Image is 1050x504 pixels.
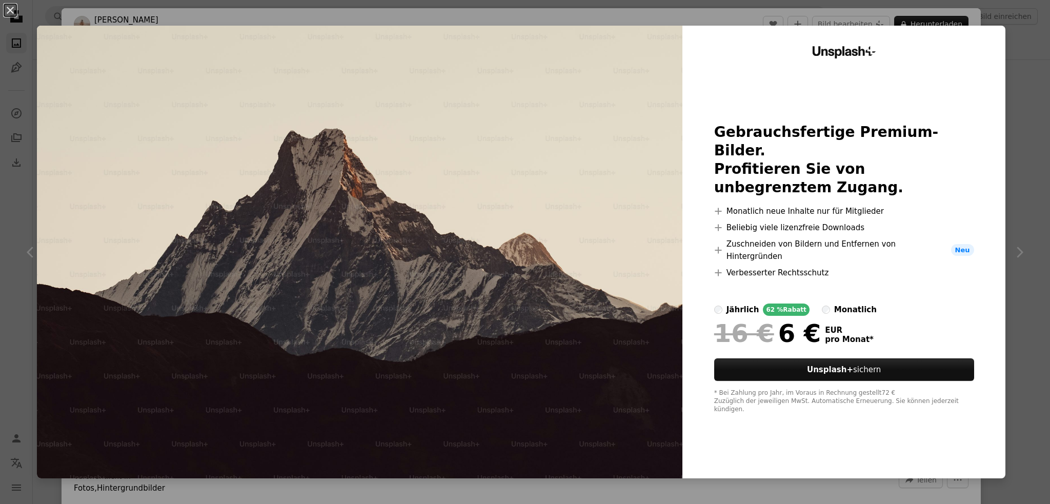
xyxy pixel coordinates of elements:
span: pro Monat * [825,335,874,344]
div: monatlich [834,304,877,316]
button: Unsplash+sichern [714,358,974,381]
strong: Unsplash+ [807,365,853,374]
input: monatlich [822,306,830,314]
div: 6 € [714,320,821,347]
div: jährlich [726,304,759,316]
li: Beliebig viele lizenzfreie Downloads [714,221,974,234]
h2: Gebrauchsfertige Premium-Bilder. Profitieren Sie von unbegrenztem Zugang. [714,123,974,197]
span: 16 € [714,320,774,347]
li: Zuschneiden von Bildern und Entfernen von Hintergründen [714,238,974,263]
input: jährlich62 %Rabatt [714,306,722,314]
div: * Bei Zahlung pro Jahr, im Voraus in Rechnung gestellt 72 € Zuzüglich der jeweiligen MwSt. Automa... [714,389,974,414]
span: Neu [951,244,974,256]
div: 62 % Rabatt [763,304,809,316]
li: Monatlich neue Inhalte nur für Mitglieder [714,205,974,217]
li: Verbesserter Rechtsschutz [714,267,974,279]
span: EUR [825,326,874,335]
